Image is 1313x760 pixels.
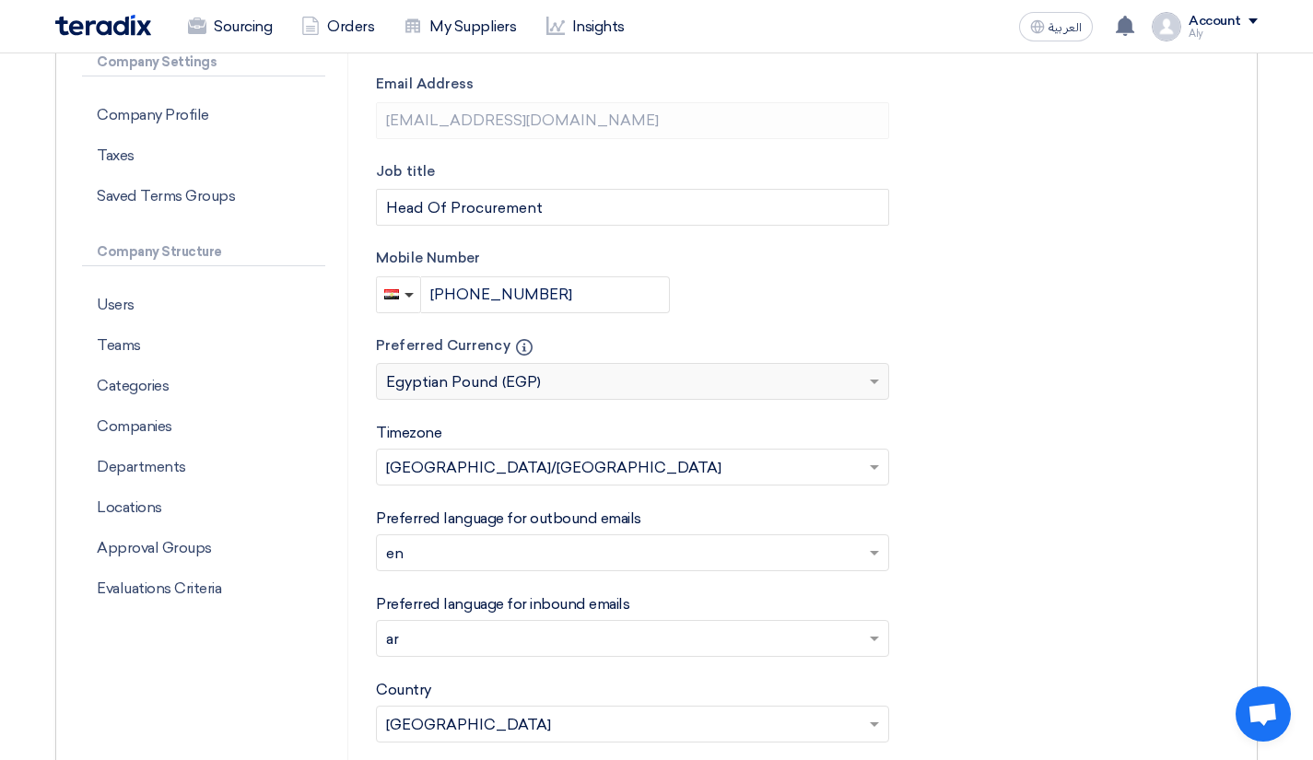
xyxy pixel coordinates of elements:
[376,335,889,357] label: Preferred Currency
[82,406,325,447] p: Companies
[376,508,641,530] label: Preferred language for outbound emails
[82,239,325,266] p: Company Structure
[1236,686,1291,742] div: Open chat
[82,568,325,609] p: Evaluations Criteria
[532,6,639,47] a: Insights
[1049,21,1082,34] span: العربية
[287,6,389,47] a: Orders
[82,135,325,176] p: Taxes
[376,422,441,444] label: Timezone
[376,248,889,269] label: Mobile Number
[376,102,889,139] input: Enter your business email
[421,276,670,313] input: Enter phone number...
[1152,12,1181,41] img: profile_test.png
[376,593,629,615] label: Preferred language for inbound emails
[376,679,431,701] label: Country
[82,528,325,568] p: Approval Groups
[55,15,151,36] img: Teradix logo
[376,74,889,95] label: Email Address
[1189,29,1258,39] div: Aly
[82,49,325,76] p: Company Settings
[1189,14,1241,29] div: Account
[82,447,325,487] p: Departments
[82,487,325,528] p: Locations
[173,6,287,47] a: Sourcing
[82,95,325,135] p: Company Profile
[376,161,889,182] label: Job title
[82,325,325,366] p: Teams
[82,176,325,216] p: Saved Terms Groups
[386,371,541,393] span: Egyptian Pound (EGP)
[376,189,889,226] input: Enter your job title
[82,285,325,325] p: Users
[1019,12,1093,41] button: العربية
[82,366,325,406] p: Categories
[389,6,531,47] a: My Suppliers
